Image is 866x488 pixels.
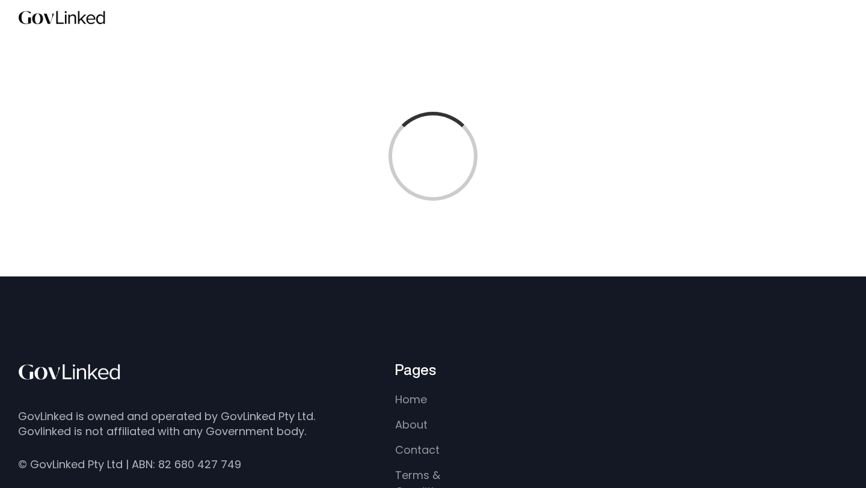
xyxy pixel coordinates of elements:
a: home [18,6,106,30]
h2: Pages [395,361,606,379]
a: About [395,416,428,433]
a: Contact [395,442,440,458]
a: Home [395,391,427,407]
div: © GovLinked Pty Ltd | ABN: 82 680 427 749 [18,457,241,472]
div: GovLinked is owned and operated by GovLinked Pty Ltd. Govlinked is not affiliated with any Govern... [18,409,335,439]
